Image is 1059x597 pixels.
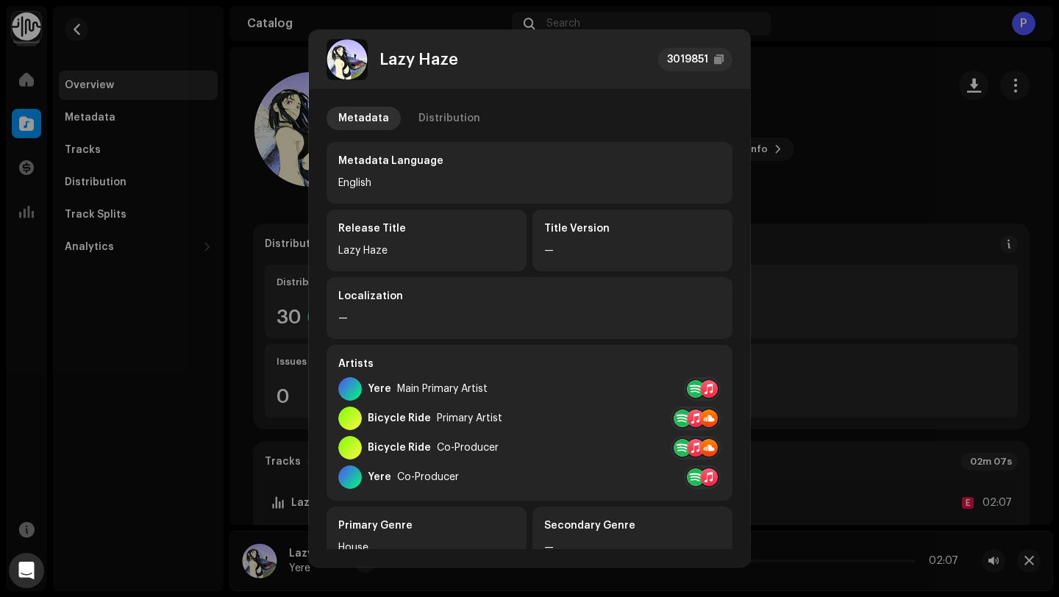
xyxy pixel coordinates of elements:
[338,310,721,327] div: —
[9,553,44,588] div: Open Intercom Messenger
[338,539,515,557] div: House
[368,442,431,454] div: Bicycle Ride
[338,357,721,371] div: Artists
[544,221,721,236] div: Title Version
[544,518,721,533] div: Secondary Genre
[544,242,721,260] div: —
[327,39,368,80] img: 3b071a0f-c4a4-4cbd-a777-87c8e9bb4081
[544,539,721,557] div: —
[368,383,391,395] div: Yere
[397,383,488,395] div: Main Primary Artist
[437,412,502,424] div: Primary Artist
[338,221,515,236] div: Release Title
[397,471,459,483] div: Co-Producer
[338,107,389,130] div: Metadata
[437,442,499,454] div: Co-Producer
[379,51,458,68] div: Lazy Haze
[418,107,480,130] div: Distribution
[368,412,431,424] div: Bicycle Ride
[338,154,721,168] div: Metadata Language
[338,518,515,533] div: Primary Genre
[338,289,721,304] div: Localization
[368,471,391,483] div: Yere
[338,174,721,192] div: English
[667,51,708,68] div: 3019851
[338,242,515,260] div: Lazy Haze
